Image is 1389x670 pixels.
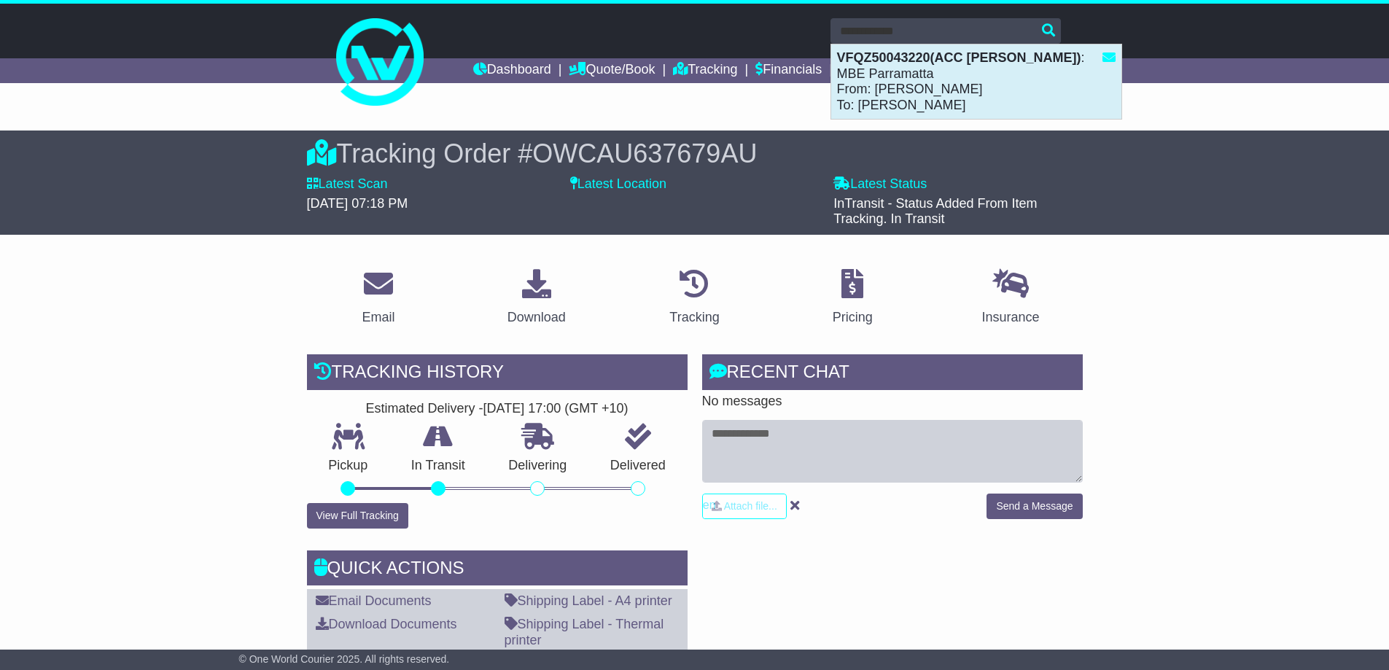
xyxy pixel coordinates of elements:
a: Financials [755,58,822,83]
span: OWCAU637679AU [532,139,757,168]
a: Tracking [673,58,737,83]
a: Download Documents [316,617,457,631]
label: Latest Scan [307,176,388,192]
div: Tracking [669,308,719,327]
a: Insurance [973,264,1049,332]
a: Shipping Label - A4 printer [505,593,672,608]
p: No messages [702,394,1083,410]
a: Dashboard [473,58,551,83]
a: Tracking [660,264,728,332]
label: Latest Location [570,176,666,192]
span: [DATE] 07:18 PM [307,196,408,211]
a: Quote/Book [569,58,655,83]
div: [DATE] 17:00 (GMT +10) [483,401,629,417]
span: © One World Courier 2025. All rights reserved. [239,653,450,665]
label: Latest Status [833,176,927,192]
div: Download [507,308,566,327]
button: Send a Message [987,494,1082,519]
a: Email Documents [316,593,432,608]
a: Download [498,264,575,332]
p: Delivered [588,458,688,474]
a: Shipping Label - Thermal printer [505,617,664,647]
div: Email [362,308,394,327]
div: Pricing [833,308,873,327]
a: Email [352,264,404,332]
div: RECENT CHAT [702,354,1083,394]
div: Tracking history [307,354,688,394]
p: Pickup [307,458,390,474]
a: Pricing [823,264,882,332]
div: Tracking Order # [307,138,1083,169]
p: Delivering [487,458,589,474]
div: Quick Actions [307,550,688,590]
p: In Transit [389,458,487,474]
div: Estimated Delivery - [307,401,688,417]
strong: VFQZ50043220(ACC [PERSON_NAME]) [837,50,1081,65]
div: Insurance [982,308,1040,327]
button: View Full Tracking [307,503,408,529]
span: InTransit - Status Added From Item Tracking. In Transit [833,196,1037,227]
div: : MBE Parramatta From: [PERSON_NAME] To: [PERSON_NAME] [831,44,1121,119]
